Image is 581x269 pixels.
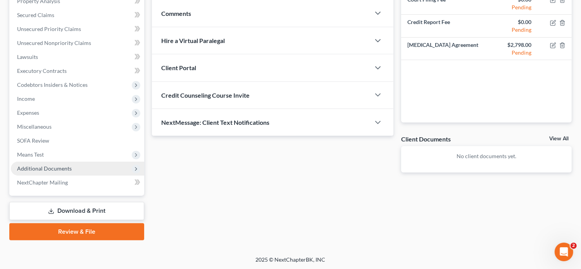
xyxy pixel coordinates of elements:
[17,109,39,116] span: Expenses
[549,136,569,141] a: View All
[401,37,486,60] td: [MEDICAL_DATA] Agreement
[17,179,68,186] span: NextChapter Mailing
[11,8,144,22] a: Secured Claims
[11,50,144,64] a: Lawsuits
[493,49,531,57] div: Pending
[555,243,573,261] iframe: Intercom live chat
[161,37,225,44] span: Hire a Virtual Paralegal
[571,243,577,249] span: 2
[17,40,91,46] span: Unsecured Nonpriority Claims
[493,41,531,49] div: $2,798.00
[407,152,565,160] p: No client documents yet.
[11,176,144,190] a: NextChapter Mailing
[161,10,191,17] span: Comments
[11,134,144,148] a: SOFA Review
[17,26,81,32] span: Unsecured Priority Claims
[161,119,269,126] span: NextMessage: Client Text Notifications
[17,67,67,74] span: Executory Contracts
[11,36,144,50] a: Unsecured Nonpriority Claims
[11,22,144,36] a: Unsecured Priority Claims
[161,91,250,99] span: Credit Counseling Course Invite
[17,12,54,18] span: Secured Claims
[17,123,52,130] span: Miscellaneous
[11,64,144,78] a: Executory Contracts
[17,137,49,144] span: SOFA Review
[9,202,144,220] a: Download & Print
[493,18,531,26] div: $0.00
[17,151,44,158] span: Means Test
[493,3,531,11] div: Pending
[17,81,88,88] span: Codebtors Insiders & Notices
[17,53,38,60] span: Lawsuits
[401,15,486,37] td: Credit Report Fee
[161,64,196,71] span: Client Portal
[493,26,531,34] div: Pending
[401,135,451,143] div: Client Documents
[17,165,72,172] span: Additional Documents
[9,223,144,240] a: Review & File
[17,95,35,102] span: Income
